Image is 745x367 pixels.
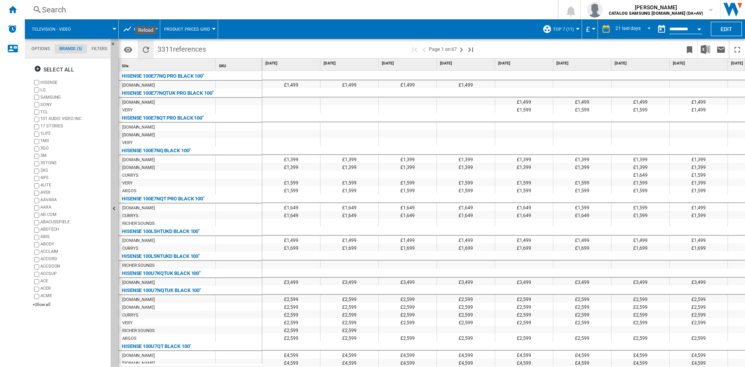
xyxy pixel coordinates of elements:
input: brand.name [34,132,39,137]
div: [DOMAIN_NAME] [122,237,155,245]
div: £1,599 [379,178,437,186]
div: £1,399 [553,163,611,170]
div: AB COM [40,212,107,219]
div: £1,649 [321,211,378,219]
div: £2,599 [495,318,553,326]
div: [DATE] [613,59,669,68]
div: £2,599 [612,334,669,341]
div: HISENSE 100E77NQTUK PRO BLACK 100" [122,89,214,98]
span: Top 7 (11) [553,27,574,32]
div: £1,599 [670,186,728,194]
input: brand.name [34,294,39,299]
div: HISENSE 100E7NQ BLACK 100" [122,146,191,155]
div: £4,599 [379,351,437,358]
button: >Previous page [419,40,429,58]
div: £2,599 [437,303,495,310]
span: [PERSON_NAME] [609,3,703,11]
div: £1,699 [379,244,437,251]
div: [DATE] [438,59,495,68]
input: brand.name [34,205,39,210]
button: Open calendar [692,21,706,35]
input: brand.name [34,169,39,174]
b: CATALOG SAMSUNG [DOMAIN_NAME] (DA+AV) [609,11,703,16]
input: brand.name [34,198,39,203]
div: [DATE] [555,59,611,68]
div: £1,399 [495,163,553,170]
div: £1,599 [262,186,320,194]
div: Sort None [120,59,215,71]
div: £2,599 [553,303,611,310]
div: £2,599 [437,334,495,341]
input: brand.name [34,176,39,181]
div: CURRYS [122,172,138,179]
div: ACCLAIM [40,249,107,256]
div: £1,399 [262,163,320,170]
button: Product prices grid [164,19,214,39]
div: £2,599 [321,318,378,326]
div: £2,599 [321,334,378,341]
div: £1,399 [670,155,728,163]
input: brand.name [34,220,39,225]
div: HISENSE 100E7NQT PRO BLACK 100" [122,194,204,204]
div: £1,649 [379,211,437,219]
input: brand.name [34,124,39,129]
div: VERY [122,139,133,147]
div: RICHER SOUNDS [122,262,155,270]
button: md-calendar [654,21,669,37]
div: AAVARA [40,197,107,204]
div: £1,699 [262,244,320,251]
div: £3,499 [495,278,553,285]
div: £1,399 [379,163,437,170]
div: ACER [40,285,107,293]
label: HISENSE [40,80,107,85]
div: £3,499 [553,278,611,285]
div: £1,399 [437,155,495,163]
label: LG [40,87,107,93]
span: £ [586,25,590,33]
div: £3,499 [612,278,669,285]
div: Top 7 (11) [542,19,578,39]
div: £1,399 [670,163,728,170]
div: [DOMAIN_NAME] [122,204,155,212]
div: [DOMAIN_NAME] [122,156,155,164]
input: brand.name [34,154,39,159]
div: ACCSOON [40,263,107,271]
div: HISENSE 100U7KQTUK BLACK 100" [122,269,201,278]
div: £1,399 [321,163,378,170]
div: 21 last days [615,26,641,31]
div: £4,599 [670,351,728,358]
div: £2,599 [437,318,495,326]
div: [DOMAIN_NAME] [122,131,155,139]
div: Select all [34,63,74,77]
span: [DATE] [324,61,377,66]
div: £1,599 [670,211,728,219]
div: 4IFE [40,175,107,182]
span: [DATE] [498,61,551,66]
div: £1,399 [670,178,728,186]
label: SAMSUNG [40,94,107,100]
input: brand.name [34,257,39,262]
div: £1,499 [321,80,378,88]
div: ACME [40,293,107,300]
span: [DATE] [615,61,668,66]
div: £3,499 [437,278,495,285]
input: brand.name [34,242,39,247]
div: [DATE] [380,59,437,68]
div: £1,649 [495,211,553,219]
div: £2,599 [262,326,320,334]
div: RICHER SOUNDS [122,220,155,228]
div: £2,599 [553,310,611,318]
div: £1,599 [495,105,553,113]
div: £2,599 [553,334,611,341]
button: £ [586,19,594,39]
div: HISENSE 100L5NTUKD BLACK 100" [122,252,200,261]
md-select: REPORTS.WIZARD.STEPS.REPORT.STEPS.REPORT_OPTIONS.PERIOD: 21 last days [615,23,654,36]
span: [DATE] [382,61,435,66]
div: [DATE] [671,59,728,68]
div: £2,599 [379,303,437,310]
input: brand.name [34,272,39,277]
md-tab-item: Filters [87,44,112,54]
button: Hide [111,39,120,53]
div: £1,499 [262,236,320,244]
div: ABDTECH [40,226,107,234]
